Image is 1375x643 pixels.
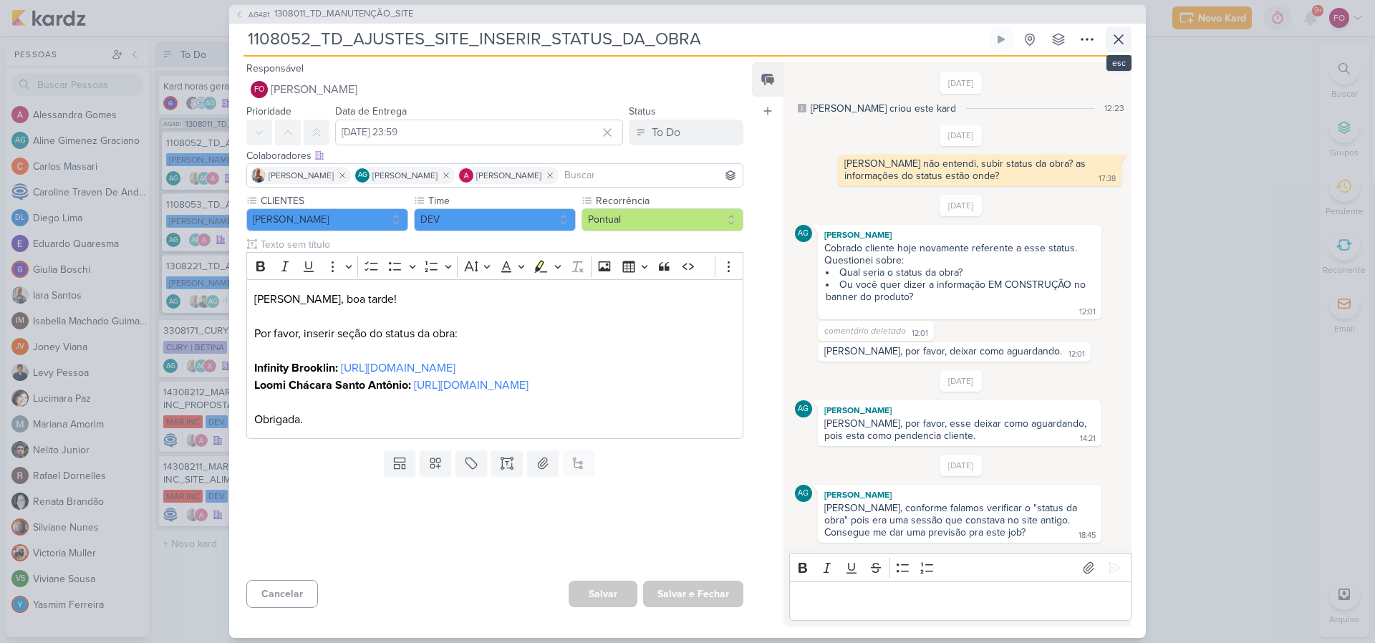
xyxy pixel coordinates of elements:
[824,326,906,336] span: comentário deletado
[821,228,1099,242] div: [PERSON_NAME]
[824,502,1080,538] div: [PERSON_NAME], conforme falamos verificar o "status da obra" pois era uma sessão que constava no ...
[821,403,1099,417] div: [PERSON_NAME]
[652,124,680,141] div: To Do
[355,168,370,183] div: Aline Gimenez Graciano
[254,378,411,392] strong: Loomi Chácara Santo Antônio:
[246,279,743,439] div: Editor editing area: main
[795,225,812,242] div: Aline Gimenez Graciano
[795,485,812,502] div: Aline Gimenez Graciano
[259,193,408,208] label: CLIENTES
[826,279,1095,303] li: Ou você quer dizer a informação EM CONSTRUÇÃO no banner do produto?
[594,193,743,208] label: Recorrência
[582,208,743,231] button: Pontual
[372,169,438,182] span: [PERSON_NAME]
[1068,349,1085,360] div: 12:01
[476,169,541,182] span: [PERSON_NAME]
[246,77,743,102] button: FO [PERSON_NAME]
[414,378,529,392] a: [URL][DOMAIN_NAME]
[243,26,985,52] input: Kard Sem Título
[795,400,812,417] div: Aline Gimenez Graciano
[254,86,264,94] p: FO
[246,62,304,74] label: Responsável
[798,405,809,413] p: AG
[254,361,338,375] strong: Infinity Brooklin:
[798,490,809,498] p: AG
[629,120,743,145] button: To Do
[254,394,735,428] p: Obrigada.
[246,148,743,163] div: Colaboradores
[824,345,1062,357] div: [PERSON_NAME], por favor, deixar como aguardando.
[414,208,576,231] button: DEV
[811,101,956,116] div: [PERSON_NAME] criou este kard
[824,242,1095,266] div: Cobrado cliente hoje novamente referente a esse status. Questionei sobre:
[844,158,1089,182] div: [PERSON_NAME] não entendi, subir status da obra? as informações do status estão onde?
[789,553,1132,581] div: Editor toolbar
[1079,530,1096,541] div: 18:45
[912,328,928,339] div: 12:01
[629,105,656,117] label: Status
[358,172,367,179] p: AG
[246,580,318,608] button: Cancelar
[269,169,334,182] span: [PERSON_NAME]
[335,105,407,117] label: Data de Entrega
[258,237,743,252] input: Texto sem título
[1106,55,1132,71] div: esc
[824,417,1089,442] div: [PERSON_NAME], por favor, esse deixar como aguardando, pois esta como pendencia cliente.
[821,488,1099,502] div: [PERSON_NAME]
[251,168,266,183] img: Iara Santos
[826,266,1095,279] li: Qual seria o status da obra?
[246,252,743,280] div: Editor toolbar
[341,361,455,375] a: [URL][DOMAIN_NAME]
[1099,173,1116,185] div: 17:38
[246,105,291,117] label: Prioridade
[995,34,1007,45] div: Ligar relógio
[1104,102,1124,115] div: 12:23
[335,120,623,145] input: Select a date
[271,81,357,98] span: [PERSON_NAME]
[789,581,1132,621] div: Editor editing area: main
[1080,433,1096,445] div: 14:21
[251,81,268,98] div: Fabio Oliveira
[246,208,408,231] button: [PERSON_NAME]
[459,168,473,183] img: Alessandra Gomes
[561,167,740,184] input: Buscar
[1079,306,1096,318] div: 12:01
[798,230,809,238] p: AG
[254,291,735,342] p: [PERSON_NAME], boa tarde! Por favor, inserir seção do status da obra:
[427,193,576,208] label: Time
